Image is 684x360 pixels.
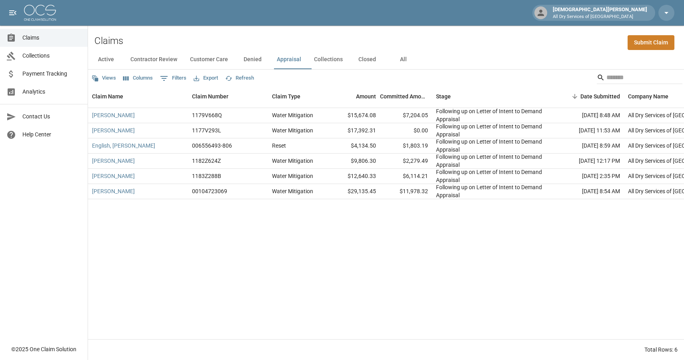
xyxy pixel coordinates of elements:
[552,169,624,184] div: [DATE] 2:35 PM
[90,72,118,84] button: Views
[436,107,548,123] div: Following up on Letter of Intent to Demand Appraisal
[356,85,376,108] div: Amount
[272,187,313,195] div: Water Mitigation
[270,50,308,69] button: Appraisal
[432,85,552,108] div: Stage
[192,142,232,150] div: 006556493-806
[22,130,81,139] span: Help Center
[628,35,674,50] a: Submit Claim
[580,85,620,108] div: Date Submitted
[380,138,432,154] div: $1,803.19
[192,72,220,84] button: Export
[436,122,548,138] div: Following up on Letter of Intent to Demand Appraisal
[552,154,624,169] div: [DATE] 12:17 PM
[192,172,221,180] div: 1183Z288B
[192,126,221,134] div: 1177V293L
[94,35,123,47] h2: Claims
[436,153,548,169] div: Following up on Letter of Intent to Demand Appraisal
[184,50,234,69] button: Customer Care
[552,85,624,108] div: Date Submitted
[552,108,624,123] div: [DATE] 8:48 AM
[272,85,300,108] div: Claim Type
[328,184,380,199] div: $29,135.45
[92,111,135,119] a: [PERSON_NAME]
[328,123,380,138] div: $17,392.31
[328,154,380,169] div: $9,806.30
[88,50,124,69] button: Active
[92,187,135,195] a: [PERSON_NAME]
[328,169,380,184] div: $12,640.33
[121,72,155,84] button: Select columns
[272,111,313,119] div: Water Mitigation
[272,157,313,165] div: Water Mitigation
[92,126,135,134] a: [PERSON_NAME]
[385,50,421,69] button: All
[188,85,268,108] div: Claim Number
[349,50,385,69] button: Closed
[22,88,81,96] span: Analytics
[124,50,184,69] button: Contractor Review
[92,157,135,165] a: [PERSON_NAME]
[380,108,432,123] div: $7,204.05
[272,142,286,150] div: Reset
[24,5,56,21] img: ocs-logo-white-transparent.png
[92,142,155,150] a: English, [PERSON_NAME]
[223,72,256,84] button: Refresh
[380,154,432,169] div: $2,279.49
[22,34,81,42] span: Claims
[22,112,81,121] span: Contact Us
[552,138,624,154] div: [DATE] 8:59 AM
[5,5,21,21] button: open drawer
[272,172,313,180] div: Water Mitigation
[553,14,647,20] p: All Dry Services of [GEOGRAPHIC_DATA]
[436,138,548,154] div: Following up on Letter of Intent to Demand Appraisal
[328,138,380,154] div: $4,134.50
[192,85,228,108] div: Claim Number
[11,345,76,353] div: © 2025 One Claim Solution
[436,183,548,199] div: Following up on Letter of Intent to Demand Appraisal
[328,108,380,123] div: $15,674.08
[88,50,684,69] div: dynamic tabs
[380,184,432,199] div: $11,978.32
[88,85,188,108] div: Claim Name
[569,91,580,102] button: Sort
[234,50,270,69] button: Denied
[380,169,432,184] div: $6,114.21
[597,71,682,86] div: Search
[308,50,349,69] button: Collections
[192,111,222,119] div: 1179V668Q
[272,126,313,134] div: Water Mitigation
[628,85,668,108] div: Company Name
[550,6,650,20] div: [DEMOGRAPHIC_DATA][PERSON_NAME]
[380,123,432,138] div: $0.00
[158,72,188,85] button: Show filters
[92,172,135,180] a: [PERSON_NAME]
[22,70,81,78] span: Payment Tracking
[552,184,624,199] div: [DATE] 8:54 AM
[436,85,451,108] div: Stage
[552,123,624,138] div: [DATE] 11:53 AM
[92,85,123,108] div: Claim Name
[380,85,432,108] div: Committed Amount
[328,85,380,108] div: Amount
[644,346,678,354] div: Total Rows: 6
[436,168,548,184] div: Following up on Letter of Intent to Demand Appraisal
[192,157,221,165] div: 1182Z624Z
[192,187,227,195] div: 00104723069
[380,85,428,108] div: Committed Amount
[268,85,328,108] div: Claim Type
[22,52,81,60] span: Collections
